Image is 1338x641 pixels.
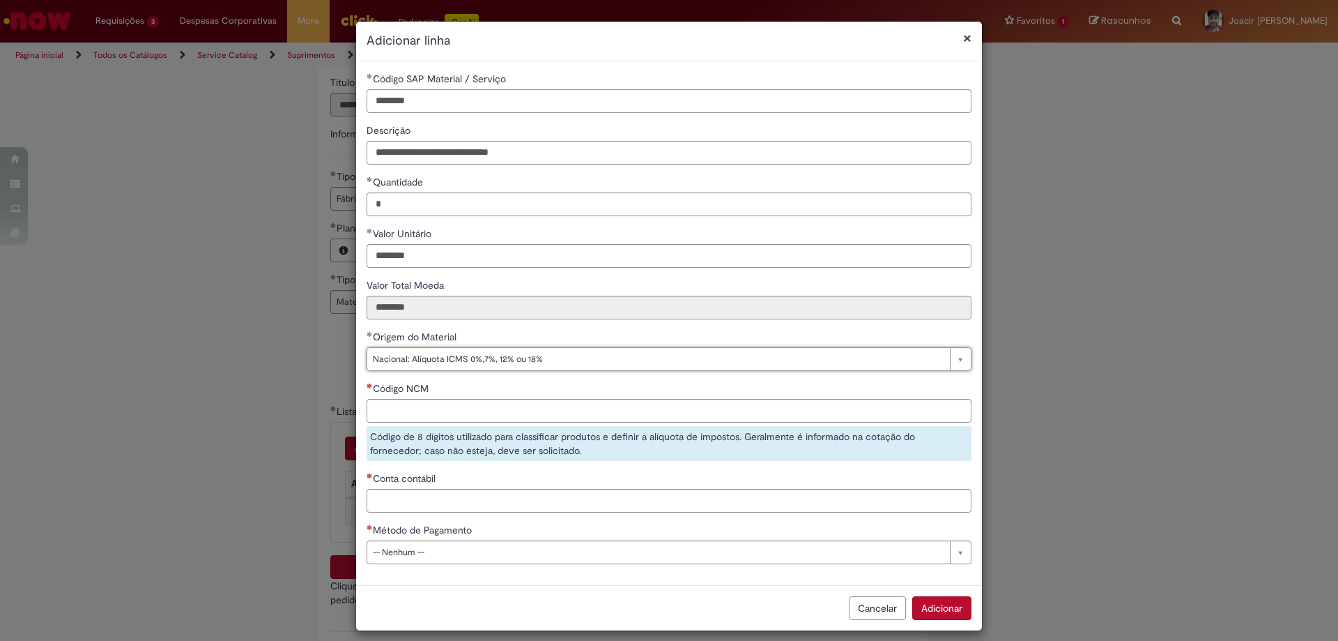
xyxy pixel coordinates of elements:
span: Valor Unitário [373,227,434,240]
span: Obrigatório Preenchido [367,331,373,337]
span: Descrição [367,124,413,137]
input: Código NCM [367,399,971,423]
h2: Adicionar linha [367,32,971,50]
span: Conta contábil [373,472,438,485]
span: Obrigatório Preenchido [367,176,373,182]
span: Obrigatório Preenchido [367,228,373,234]
input: Código SAP Material / Serviço [367,89,971,113]
span: -- Nenhum -- [373,541,943,564]
span: Método de Pagamento [373,524,475,536]
button: Adicionar [912,596,971,620]
span: Necessários [367,525,373,530]
div: Código de 8 dígitos utilizado para classificar produtos e definir a alíquota de impostos. Geralme... [367,426,971,461]
span: Necessários [367,473,373,478]
span: Código SAP Material / Serviço [373,73,509,85]
span: Necessários [367,383,373,389]
input: Valor Unitário [367,244,971,268]
span: Nacional: Alíquota ICMS 0%,7%, 12% ou 18% [373,348,943,370]
button: Fechar modal [963,31,971,45]
span: Somente leitura - Valor Total Moeda [367,279,447,292]
span: Código NCM [373,382,431,395]
span: Obrigatório Preenchido [367,73,373,79]
input: Quantidade [367,193,971,216]
input: Conta contábil [367,489,971,513]
span: Origem do Material [373,331,459,343]
input: Valor Total Moeda [367,296,971,319]
span: Quantidade [373,176,426,188]
button: Cancelar [849,596,906,620]
input: Descrição [367,141,971,165]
